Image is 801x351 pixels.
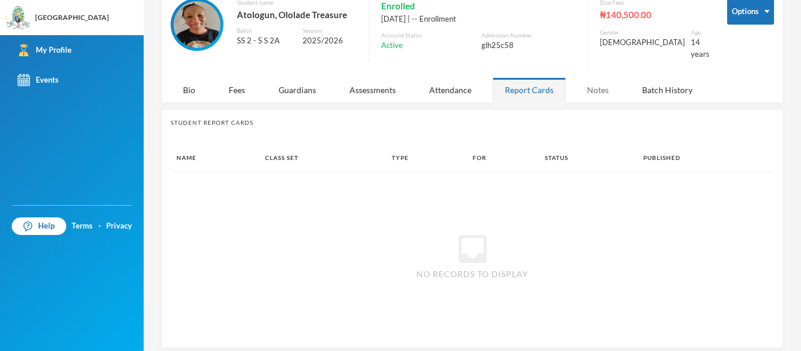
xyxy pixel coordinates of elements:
[493,77,566,103] div: Report Cards
[259,145,386,171] th: Class Set
[174,1,220,48] img: STUDENT
[6,6,30,30] img: logo
[35,12,109,23] div: [GEOGRAPHIC_DATA]
[600,7,710,22] div: ₦140,500.00
[237,35,294,47] div: SS 2 - S S 2A
[171,118,774,127] div: Student Report Cards
[467,145,539,171] th: For
[171,145,259,171] th: Name
[637,145,774,171] th: Published
[630,77,705,103] div: Batch History
[72,220,93,232] a: Terms
[237,7,357,22] div: Atologun, Ololade Treasure
[417,77,484,103] div: Attendance
[691,28,710,37] div: Age
[106,220,132,232] a: Privacy
[381,31,476,40] div: Account Status
[381,13,576,25] div: [DATE] | -- Enrollment
[600,28,685,37] div: Gender
[216,77,257,103] div: Fees
[539,145,637,171] th: Status
[386,145,466,171] th: Type
[454,230,491,268] i: inbox
[481,31,576,40] div: Admission Number
[12,217,66,235] a: Help
[416,268,528,280] span: No records to display
[303,26,357,35] div: Session
[381,40,403,52] span: Active
[171,77,208,103] div: Bio
[337,77,408,103] div: Assessments
[600,37,685,49] div: [DEMOGRAPHIC_DATA]
[266,77,328,103] div: Guardians
[575,77,621,103] div: Notes
[18,44,72,56] div: My Profile
[481,40,576,52] div: glh25c58
[18,74,59,86] div: Events
[237,26,294,35] div: Batch
[691,37,710,60] div: 14 years
[303,35,357,47] div: 2025/2026
[99,220,101,232] div: ·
